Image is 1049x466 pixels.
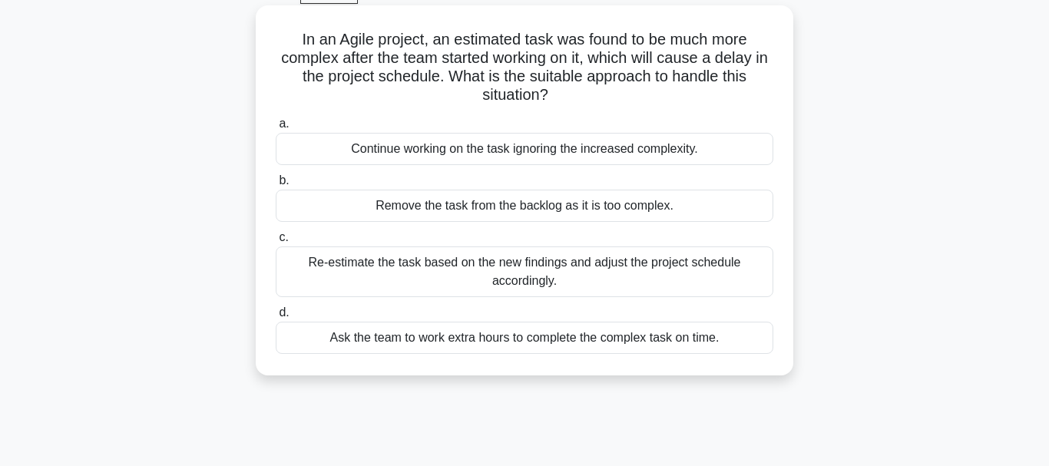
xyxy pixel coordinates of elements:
[279,174,289,187] span: b.
[279,230,288,243] span: c.
[279,306,289,319] span: d.
[276,322,773,354] div: Ask the team to work extra hours to complete the complex task on time.
[274,30,775,105] h5: In an Agile project, an estimated task was found to be much more complex after the team started w...
[279,117,289,130] span: a.
[276,133,773,165] div: Continue working on the task ignoring the increased complexity.
[276,190,773,222] div: Remove the task from the backlog as it is too complex.
[276,246,773,297] div: Re-estimate the task based on the new findings and adjust the project schedule accordingly.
